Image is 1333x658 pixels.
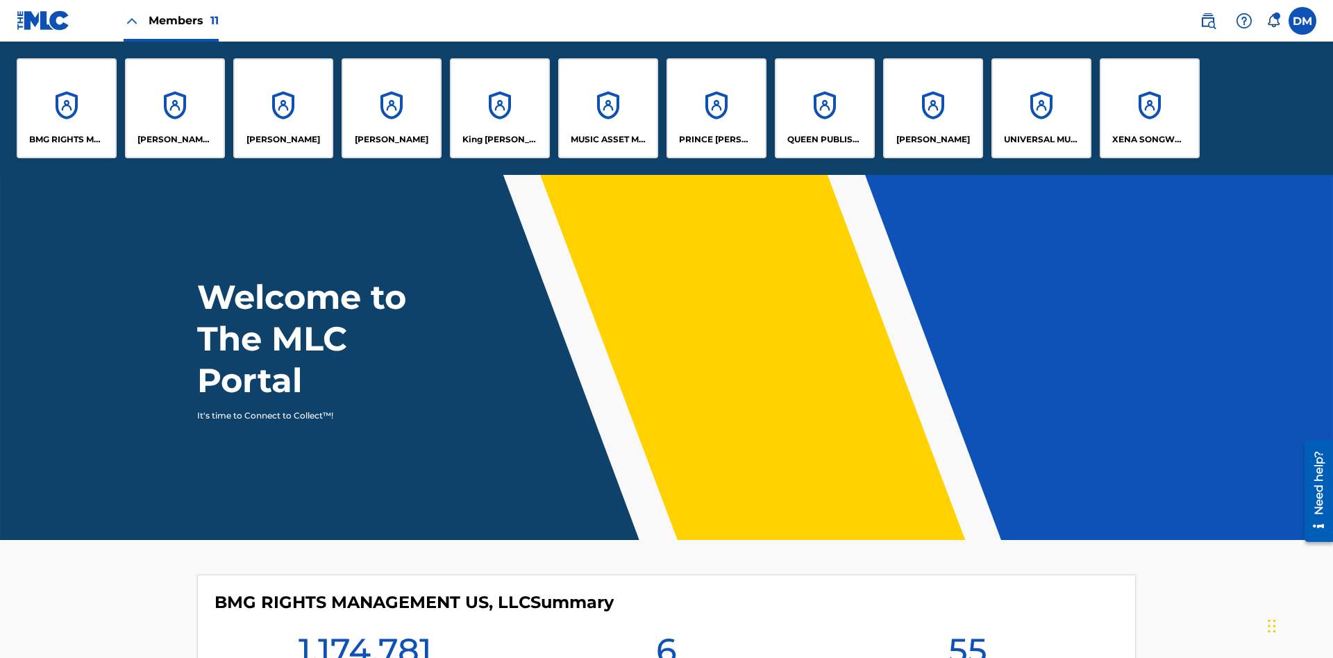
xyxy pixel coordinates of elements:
p: King McTesterson [462,133,538,146]
h4: BMG RIGHTS MANAGEMENT US, LLC [215,592,614,613]
p: MUSIC ASSET MANAGEMENT (MAM) [571,133,646,146]
a: AccountsBMG RIGHTS MANAGEMENT US, LLC [17,58,117,158]
a: AccountsMUSIC ASSET MANAGEMENT (MAM) [558,58,658,158]
a: AccountsXENA SONGWRITER [1100,58,1200,158]
a: AccountsPRINCE [PERSON_NAME] [666,58,766,158]
a: Accounts[PERSON_NAME] [883,58,983,158]
a: Accounts[PERSON_NAME] SONGWRITER [125,58,225,158]
a: Accounts[PERSON_NAME] [342,58,442,158]
iframe: Resource Center [1294,435,1333,549]
a: AccountsUNIVERSAL MUSIC PUB GROUP [991,58,1091,158]
div: User Menu [1289,7,1316,35]
a: Accounts[PERSON_NAME] [233,58,333,158]
h1: Welcome to The MLC Portal [197,276,457,401]
p: XENA SONGWRITER [1112,133,1188,146]
img: Close [124,12,140,29]
p: BMG RIGHTS MANAGEMENT US, LLC [29,133,105,146]
div: Notifications [1266,14,1280,28]
p: QUEEN PUBLISHA [787,133,863,146]
p: PRINCE MCTESTERSON [679,133,755,146]
p: EYAMA MCSINGER [355,133,428,146]
img: MLC Logo [17,10,70,31]
a: AccountsQUEEN PUBLISHA [775,58,875,158]
img: help [1236,12,1252,29]
p: RONALD MCTESTERSON [896,133,970,146]
p: ELVIS COSTELLO [246,133,320,146]
a: AccountsKing [PERSON_NAME] [450,58,550,158]
p: CLEO SONGWRITER [137,133,213,146]
img: search [1200,12,1216,29]
span: Members [149,12,219,28]
span: 11 [210,14,219,27]
p: It's time to Connect to Collect™! [197,410,438,422]
div: Help [1230,7,1258,35]
p: UNIVERSAL MUSIC PUB GROUP [1004,133,1080,146]
iframe: Chat Widget [1264,591,1333,658]
a: Public Search [1194,7,1222,35]
div: Drag [1268,605,1276,647]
